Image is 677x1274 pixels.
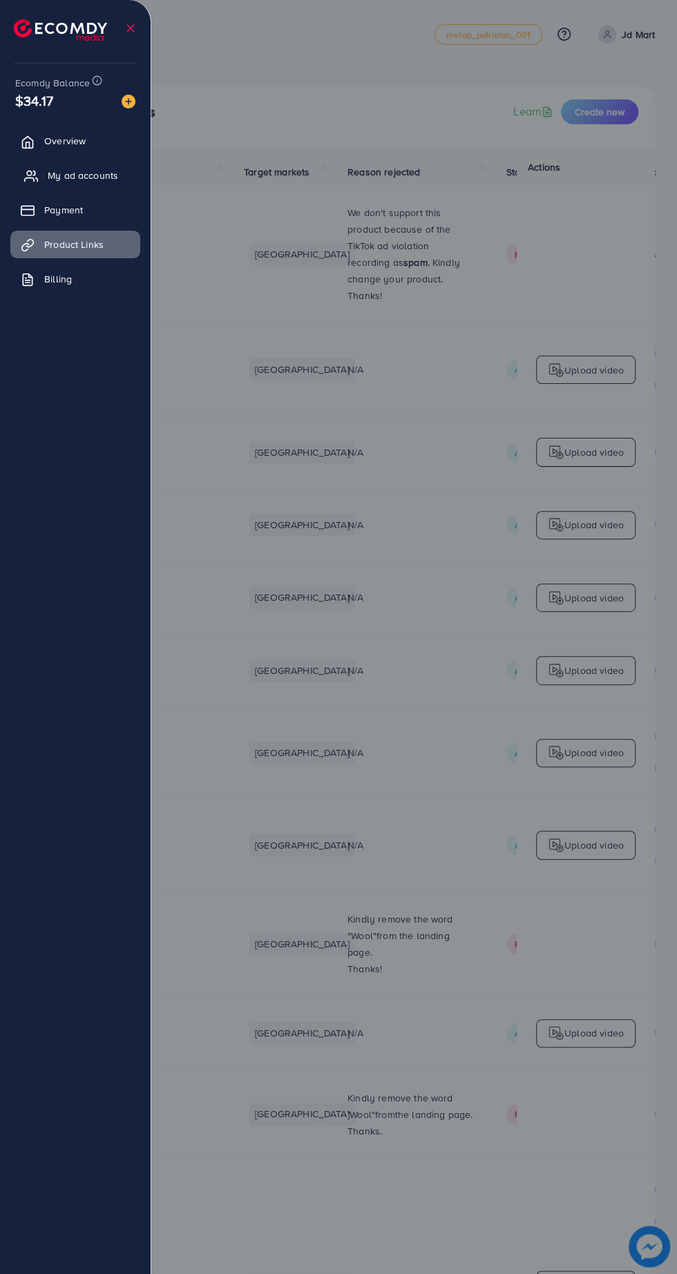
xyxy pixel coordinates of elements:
[48,168,118,182] span: My ad accounts
[44,134,86,148] span: Overview
[10,196,140,224] a: Payment
[10,162,140,189] a: My ad accounts
[10,231,140,258] a: Product Links
[10,127,140,155] a: Overview
[10,265,140,293] a: Billing
[14,19,107,41] img: logo
[44,272,72,286] span: Billing
[15,90,53,110] span: $34.17
[44,238,104,251] span: Product Links
[44,203,83,217] span: Payment
[122,95,135,108] img: image
[15,76,90,90] span: Ecomdy Balance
